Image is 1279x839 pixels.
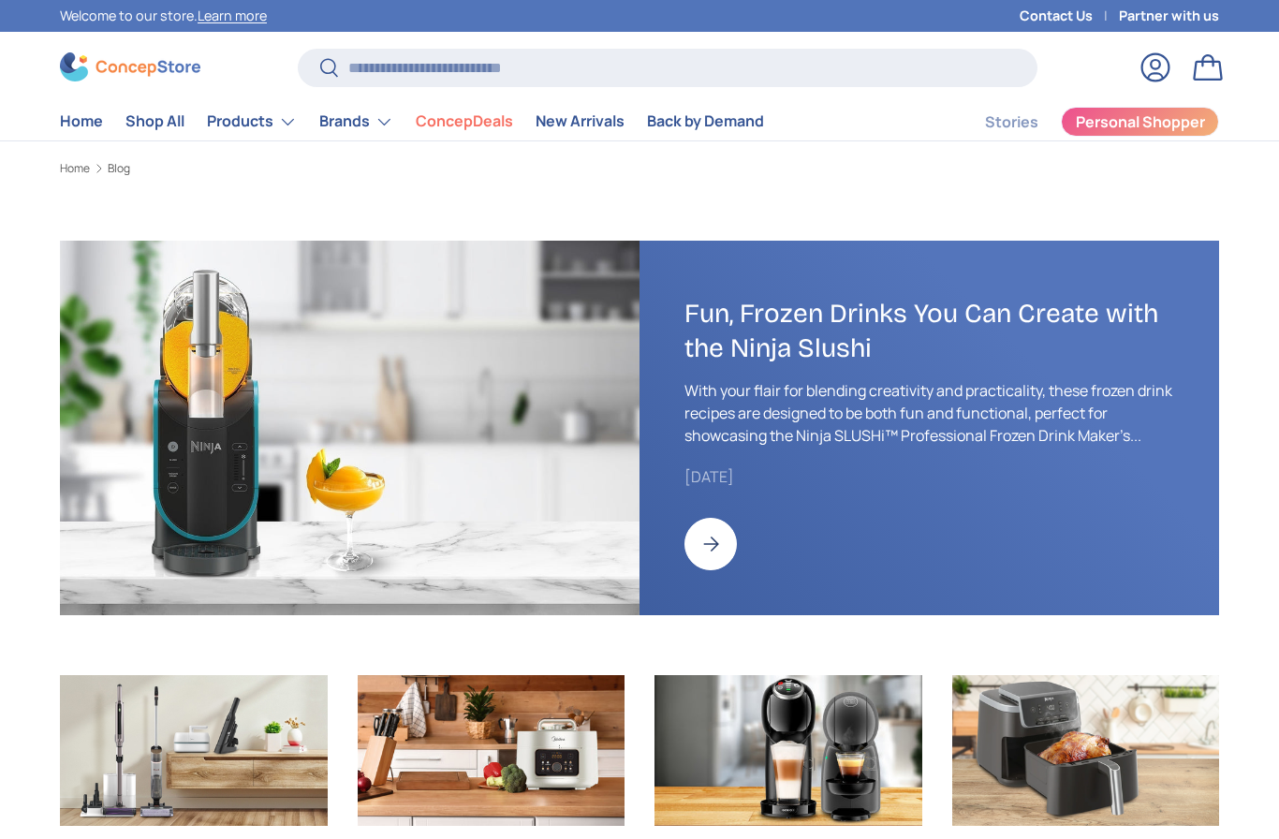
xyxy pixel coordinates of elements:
summary: Products [196,103,308,140]
img: https://concepstore.ph/products/ninja-slushi-professional-frozen-drink-maker [60,241,639,614]
a: Blog [108,163,130,174]
a: ConcepDeals [416,103,513,140]
img: https://concepstore.ph/collections/vacuums-cleaners [60,675,328,826]
a: Back by Demand [647,103,764,140]
a: Fun, Frozen Drinks You Can Create with the Ninja Slushi [684,298,1158,364]
nav: Secondary [940,103,1219,140]
img: https://concepstore.ph/products/midea-4l-8-in-1-pressure-cooker [358,675,625,826]
a: Brands [319,103,393,140]
a: New Arrivals [536,103,625,140]
img: https://concepstore.ph/products/ninja-air-fryer-pro-4-in-1-af141 [952,675,1220,826]
a: Home [60,103,103,140]
nav: Breadcrumbs [60,160,1219,177]
a: Learn more [198,7,267,24]
nav: Primary [60,103,764,140]
summary: Brands [308,103,404,140]
a: Partner with us [1119,6,1219,26]
a: Personal Shopper [1061,107,1219,137]
img: ConcepStore [60,52,200,81]
img: https://concepstore.ph/collections/coffee-machines [654,675,922,826]
span: Personal Shopper [1076,114,1205,129]
a: Stories [985,104,1038,140]
a: Home [60,163,90,174]
a: Contact Us [1020,6,1119,26]
p: Welcome to our store. [60,6,267,26]
a: Shop All [125,103,184,140]
a: Products [207,103,297,140]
